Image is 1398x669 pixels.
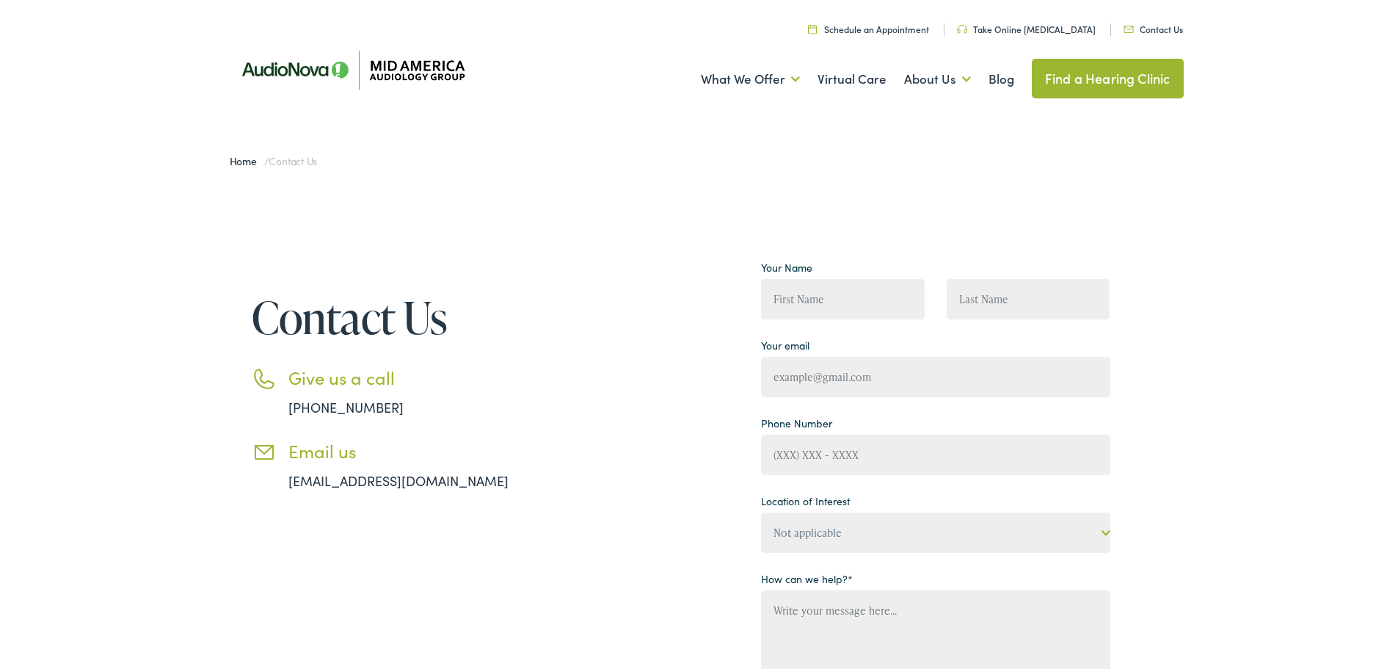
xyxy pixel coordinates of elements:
label: Location of Interest [761,493,850,509]
input: First Name [761,279,925,319]
input: example@gmail.com [761,357,1110,397]
img: utility icon [1124,26,1134,33]
label: Your email [761,338,809,353]
img: utility icon [957,25,967,34]
a: What We Offer [701,52,800,106]
h1: Contact Us [252,293,553,341]
span: / [230,153,318,168]
img: utility icon [808,24,817,34]
input: (XXX) XXX - XXXX [761,435,1110,475]
a: Home [230,153,264,168]
a: [EMAIL_ADDRESS][DOMAIN_NAME] [288,471,509,490]
a: Find a Hearing Clinic [1032,59,1184,98]
h3: Email us [288,441,553,462]
a: Contact Us [1124,23,1183,35]
a: Schedule an Appointment [808,23,929,35]
label: Your Name [761,260,812,275]
a: Blog [989,52,1014,106]
label: Phone Number [761,416,832,431]
input: Last Name [947,279,1110,319]
a: About Us [904,52,971,106]
h3: Give us a call [288,367,553,388]
label: How can we help? [761,571,853,587]
a: Virtual Care [818,52,887,106]
span: Contact Us [269,153,317,168]
a: [PHONE_NUMBER] [288,398,404,416]
a: Take Online [MEDICAL_DATA] [957,23,1096,35]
